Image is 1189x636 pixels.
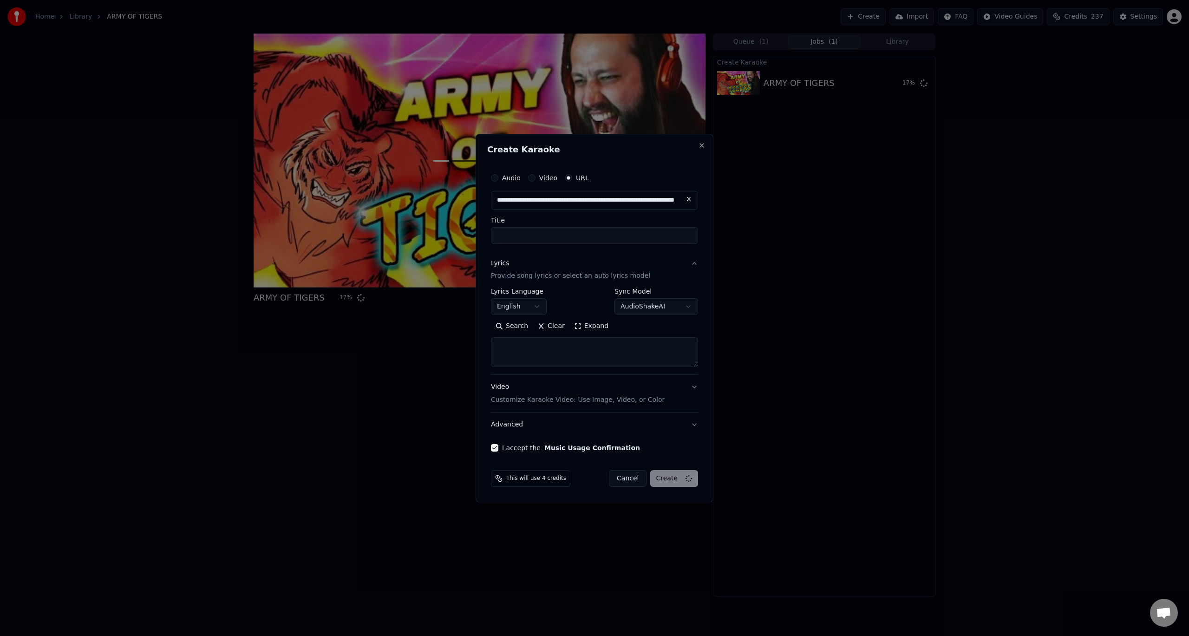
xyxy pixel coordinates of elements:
label: Video [539,175,557,181]
label: I accept the [502,445,640,451]
div: Video [491,383,665,405]
div: LyricsProvide song lyrics or select an auto lyrics model [491,288,698,375]
button: VideoCustomize Karaoke Video: Use Image, Video, or Color [491,375,698,413]
div: Lyrics [491,259,509,268]
button: LyricsProvide song lyrics or select an auto lyrics model [491,251,698,288]
button: Cancel [609,470,647,487]
button: I accept the [544,445,640,451]
label: Lyrics Language [491,288,547,295]
button: Search [491,319,533,334]
button: Clear [533,319,569,334]
label: Title [491,217,698,223]
label: URL [576,175,589,181]
h2: Create Karaoke [487,145,702,154]
label: Audio [502,175,521,181]
span: This will use 4 credits [506,475,566,482]
label: Sync Model [614,288,698,295]
p: Customize Karaoke Video: Use Image, Video, or Color [491,395,665,405]
p: Provide song lyrics or select an auto lyrics model [491,272,650,281]
button: Expand [569,319,613,334]
button: Advanced [491,413,698,437]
